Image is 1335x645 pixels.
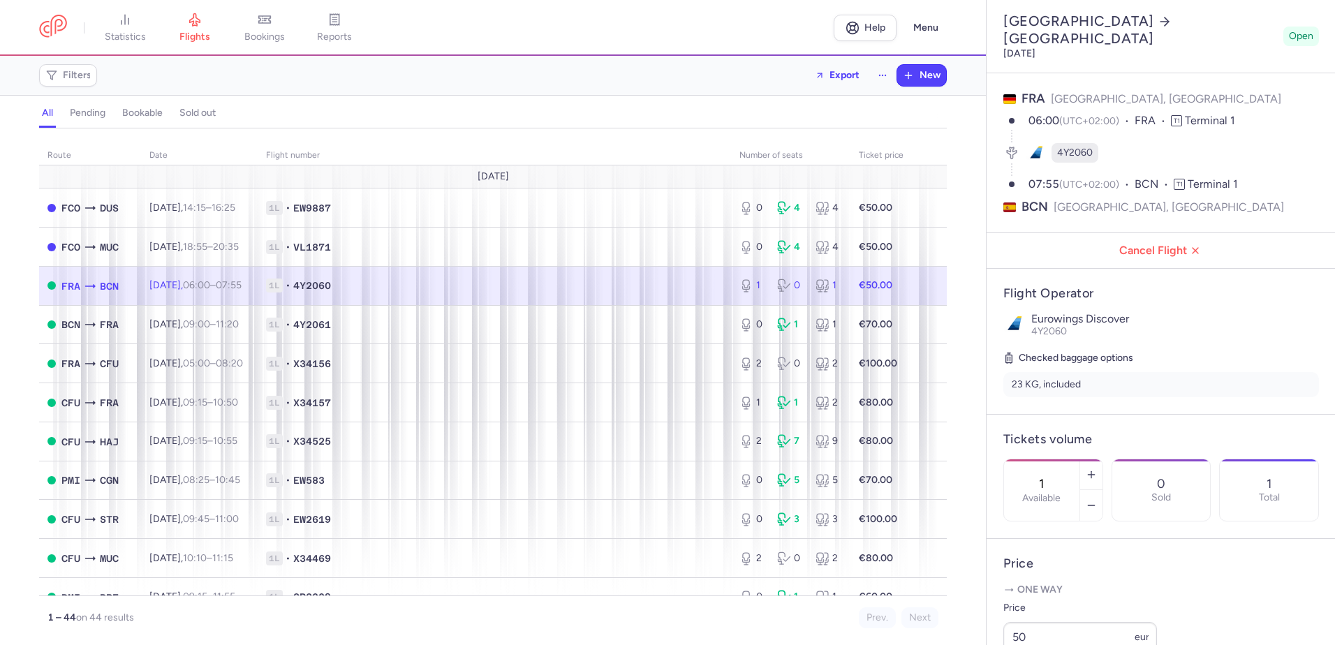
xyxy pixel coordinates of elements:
[739,512,766,526] div: 0
[1157,477,1165,491] p: 0
[105,31,146,43] span: statistics
[286,551,290,565] span: •
[816,396,842,410] div: 2
[816,357,842,371] div: 2
[859,435,893,447] strong: €80.00
[739,590,766,604] div: 0
[100,395,119,410] span: Frankfurt International Airport, Frankfurt am Main, Germany
[149,474,240,486] span: [DATE],
[100,551,119,566] span: Franz Josef Strauss, Munich, Germany
[777,551,804,565] div: 0
[183,279,210,291] time: 06:00
[777,473,804,487] div: 5
[183,357,243,369] span: –
[100,200,119,216] span: DUS
[100,473,119,488] span: Cologne/bonn, Köln, Germany
[179,31,210,43] span: flights
[266,551,283,565] span: 1L
[258,145,731,166] th: Flight number
[806,64,869,87] button: Export
[160,13,230,43] a: flights
[1003,47,1035,59] time: [DATE]
[739,473,766,487] div: 0
[897,65,946,86] button: New
[1135,631,1149,643] span: eur
[905,15,947,41] button: Menu
[183,202,206,214] time: 14:15
[777,512,804,526] div: 3
[183,513,209,525] time: 09:45
[183,357,210,369] time: 05:00
[1259,492,1280,503] p: Total
[39,15,67,40] a: CitizenPlane red outlined logo
[1135,177,1174,193] span: BCN
[149,396,238,408] span: [DATE],
[816,473,842,487] div: 5
[293,201,331,215] span: EW9887
[266,434,283,448] span: 1L
[266,240,283,254] span: 1L
[777,396,804,410] div: 1
[777,318,804,332] div: 1
[183,591,235,602] span: –
[834,15,897,41] a: Help
[183,279,242,291] span: –
[76,611,134,623] span: on 44 results
[183,474,209,486] time: 08:25
[183,552,207,564] time: 10:10
[859,552,893,564] strong: €80.00
[1021,91,1045,106] span: FRA
[216,318,239,330] time: 11:20
[100,317,119,332] span: Frankfurt International Airport, Frankfurt am Main, Germany
[731,145,850,166] th: number of seats
[1267,477,1271,491] p: 1
[61,551,80,566] span: Ioannis Kapodistrias, Corfu, Greece
[100,590,119,605] span: Bremen, Bremen, Germany
[920,70,941,81] span: New
[286,318,290,332] span: •
[1003,431,1319,447] h4: Tickets volume
[141,145,258,166] th: date
[183,513,239,525] span: –
[61,239,80,255] span: FCO
[1185,114,1235,127] span: Terminal 1
[266,396,283,410] span: 1L
[266,318,283,332] span: 1L
[266,357,283,371] span: 1L
[266,473,283,487] span: 1L
[901,607,938,628] button: Next
[70,107,105,119] h4: pending
[286,590,290,604] span: •
[859,279,892,291] strong: €50.00
[215,474,240,486] time: 10:45
[1003,372,1319,397] li: 23 KG, included
[816,279,842,292] div: 1
[266,279,283,292] span: 1L
[286,512,290,526] span: •
[293,473,325,487] span: EW583
[293,396,331,410] span: X34157
[816,551,842,565] div: 2
[286,357,290,371] span: •
[61,200,80,216] span: FCO
[1188,177,1238,191] span: Terminal 1
[1022,493,1061,504] label: Available
[777,240,804,254] div: 4
[61,279,80,294] span: Frankfurt International Airport, Frankfurt am Main, Germany
[61,473,80,488] span: Son Sant Joan Airport, Palma, Spain
[739,551,766,565] div: 2
[816,512,842,526] div: 3
[183,435,237,447] span: –
[213,396,238,408] time: 10:50
[859,607,896,628] button: Prev.
[850,145,912,166] th: Ticket price
[90,13,160,43] a: statistics
[1031,313,1319,325] p: Eurowings Discover
[100,434,119,450] span: Hanover Airport, Hanover, Germany
[859,474,892,486] strong: €70.00
[739,279,766,292] div: 1
[739,318,766,332] div: 0
[149,279,242,291] span: [DATE],
[1289,29,1313,43] span: Open
[149,591,235,602] span: [DATE],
